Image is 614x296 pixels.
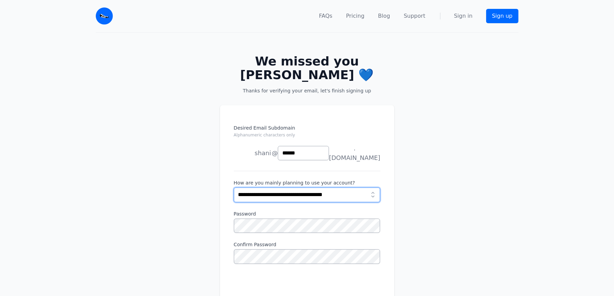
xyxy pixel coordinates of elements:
[234,241,380,248] label: Confirm Password
[486,9,518,23] a: Sign up
[404,12,425,20] a: Support
[234,133,295,137] small: Alphanumeric characters only
[319,12,332,20] a: FAQs
[346,12,364,20] a: Pricing
[272,148,278,158] span: @
[234,124,380,142] label: Desired Email Subdomain
[329,144,380,163] span: .[DOMAIN_NAME]
[96,8,113,25] img: Email Monster
[234,179,380,186] label: How are you mainly planning to use your account?
[378,12,390,20] a: Blog
[234,210,380,217] label: Password
[231,87,384,94] p: Thanks for verifying your email, let's finish signing up
[454,12,473,20] a: Sign in
[234,146,271,160] li: shani
[231,55,384,82] h2: We missed you [PERSON_NAME] 💙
